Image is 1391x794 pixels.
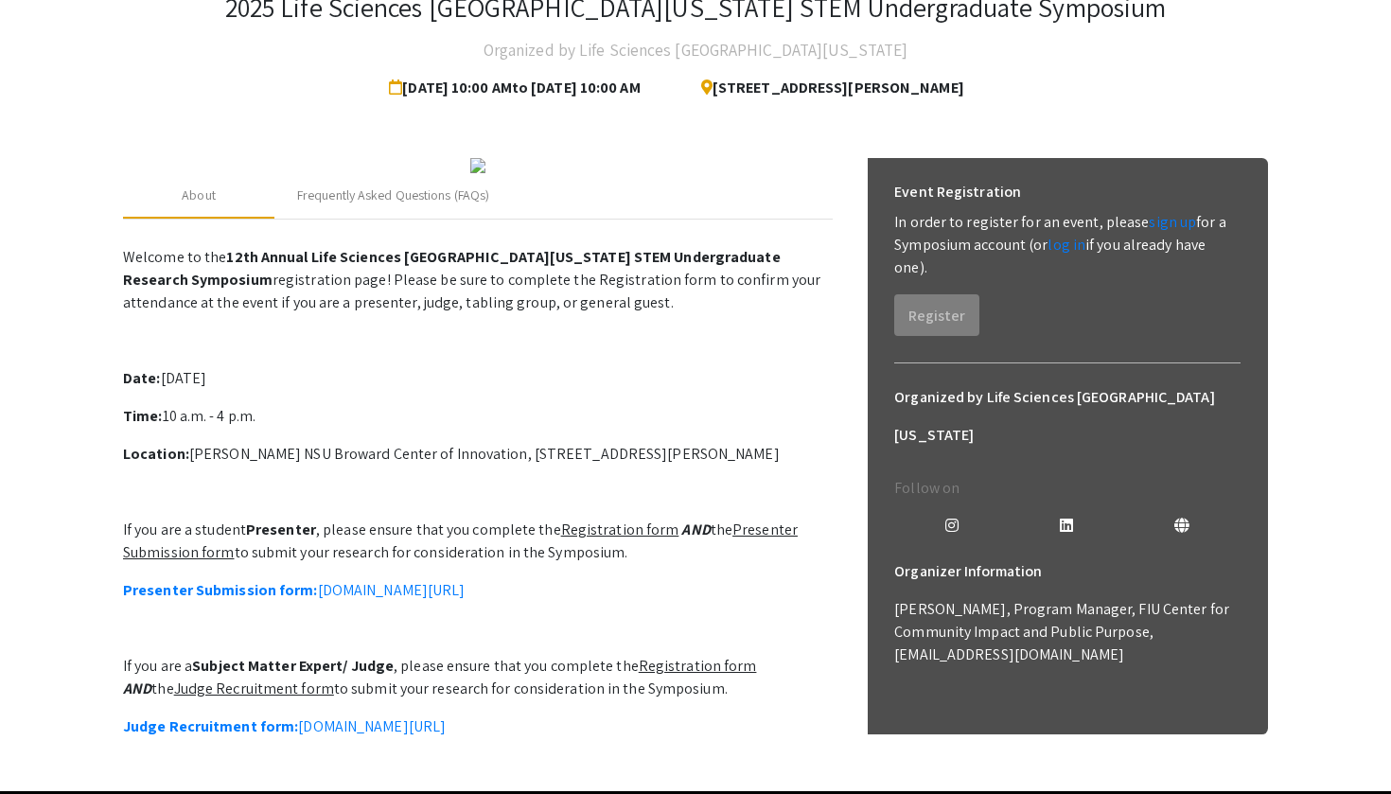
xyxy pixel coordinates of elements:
[123,405,833,428] p: 10 a.m. - 4 p.m.
[123,443,833,466] p: [PERSON_NAME] NSU Broward Center of Innovation, [STREET_ADDRESS][PERSON_NAME]
[14,709,80,780] iframe: Chat
[174,679,334,698] u: Judge Recruitment form
[561,520,679,539] u: Registration form
[686,69,964,107] span: [STREET_ADDRESS][PERSON_NAME]
[123,367,833,390] p: [DATE]
[470,158,485,173] img: 32153a09-f8cb-4114-bf27-cfb6bc84fc69.png
[123,716,446,736] a: Judge Recruitment form:[DOMAIN_NAME][URL]
[123,716,298,736] strong: Judge Recruitment form:
[123,247,781,290] strong: 12th Annual Life Sciences [GEOGRAPHIC_DATA][US_STATE] STEM Undergraduate Research Symposium
[182,185,216,205] div: About
[123,246,833,314] p: Welcome to the registration page! Please be sure to complete the Registration form to confirm you...
[123,520,798,562] u: Presenter Submission form
[123,519,833,564] p: If you are a student , please ensure that you complete the the to submit your research for consid...
[389,69,647,107] span: [DATE] 10:00 AM to [DATE] 10:00 AM
[894,553,1241,591] h6: Organizer Information
[297,185,489,205] div: Frequently Asked Questions (FAQs)
[681,520,710,539] em: AND
[123,580,465,600] a: Presenter Submission form:[DOMAIN_NAME][URL]
[123,406,163,426] strong: Time:
[894,173,1021,211] h6: Event Registration
[123,444,189,464] strong: Location:
[123,580,318,600] strong: Presenter Submission form:
[894,211,1241,279] p: In order to register for an event, please for a Symposium account (or if you already have one).
[1048,235,1085,255] a: log in
[894,477,1241,500] p: Follow on
[123,679,151,698] em: AND
[192,656,394,676] strong: Subject Matter Expert/ Judge
[484,31,907,69] h4: Organized by Life Sciences [GEOGRAPHIC_DATA][US_STATE]
[894,379,1241,454] h6: Organized by Life Sciences [GEOGRAPHIC_DATA][US_STATE]
[123,655,833,700] p: If you are a , please ensure that you complete the the to submit your research for consideration ...
[894,294,979,336] button: Register
[246,520,316,539] strong: Presenter
[123,368,161,388] strong: Date:
[894,598,1241,666] p: [PERSON_NAME], Program Manager, FIU Center for Community Impact and Public Purpose, [EMAIL_ADDRES...
[1149,212,1196,232] a: sign up
[639,656,757,676] u: Registration form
